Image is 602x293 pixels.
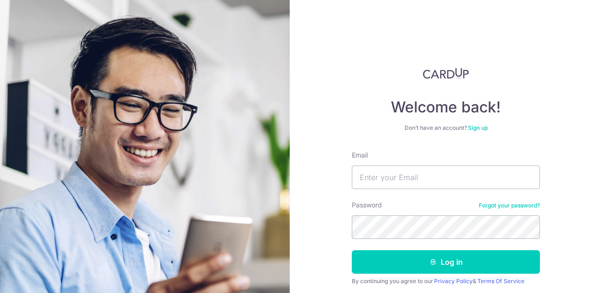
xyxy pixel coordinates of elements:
[352,150,368,160] label: Email
[468,124,488,131] a: Sign up
[434,277,473,285] a: Privacy Policy
[352,124,540,132] div: Don’t have an account?
[477,277,524,285] a: Terms Of Service
[479,202,540,209] a: Forgot your password?
[352,98,540,117] h4: Welcome back!
[423,68,469,79] img: CardUp Logo
[352,166,540,189] input: Enter your Email
[352,277,540,285] div: By continuing you agree to our &
[352,250,540,274] button: Log in
[352,200,382,210] label: Password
